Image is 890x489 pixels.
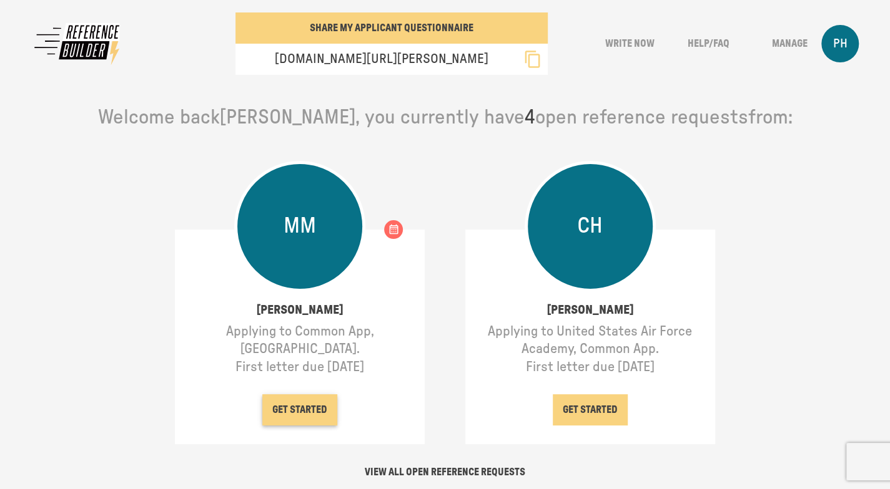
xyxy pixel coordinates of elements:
p: First letter due [DATE] [184,358,415,376]
button: GET STARTED [262,394,337,425]
img: reffy logo [31,21,125,67]
button: Help/FAQ [674,28,743,59]
button: VIEW ALL OPEN REFERENCE REQUESTS [355,457,535,488]
p: PH [833,36,848,52]
p: Applying to Common App, [GEOGRAPHIC_DATA] . [184,322,415,358]
p: [PERSON_NAME] [475,298,706,322]
p: MM [284,212,316,241]
p: [PERSON_NAME] [184,298,415,322]
button: Write Now [595,28,664,59]
p: Manage [772,37,808,51]
button: PH [821,28,859,59]
span: 4 [525,107,535,127]
button: Manage [753,28,821,59]
p: First letter due [DATE] [475,358,706,376]
p: [DOMAIN_NAME][URL][PERSON_NAME] [265,51,488,68]
p: Applying to United States Air Force Academy, Common App . [475,322,706,358]
p: Welcome back [PERSON_NAME] , you currently have open reference requests from: [32,105,858,131]
button: GET STARTED [553,394,628,425]
button: SHARE MY APPLICANT QUESTIONNAIRE [235,12,548,44]
p: CH [577,212,603,241]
